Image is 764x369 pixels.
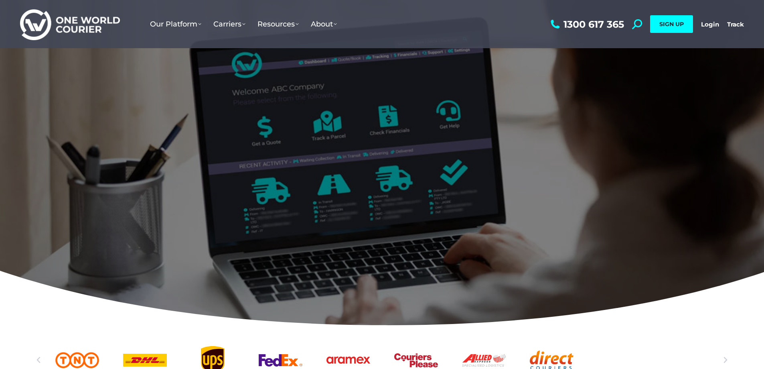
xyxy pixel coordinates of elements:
a: SIGN UP [650,15,693,33]
span: Carriers [213,20,245,29]
a: Carriers [207,12,251,37]
a: Our Platform [144,12,207,37]
span: About [311,20,337,29]
img: One World Courier [20,8,120,41]
a: About [305,12,343,37]
a: Login [701,20,719,28]
span: SIGN UP [659,20,684,28]
span: Resources [257,20,299,29]
a: 1300 617 365 [549,19,624,29]
span: Our Platform [150,20,201,29]
a: Track [727,20,744,28]
a: Resources [251,12,305,37]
